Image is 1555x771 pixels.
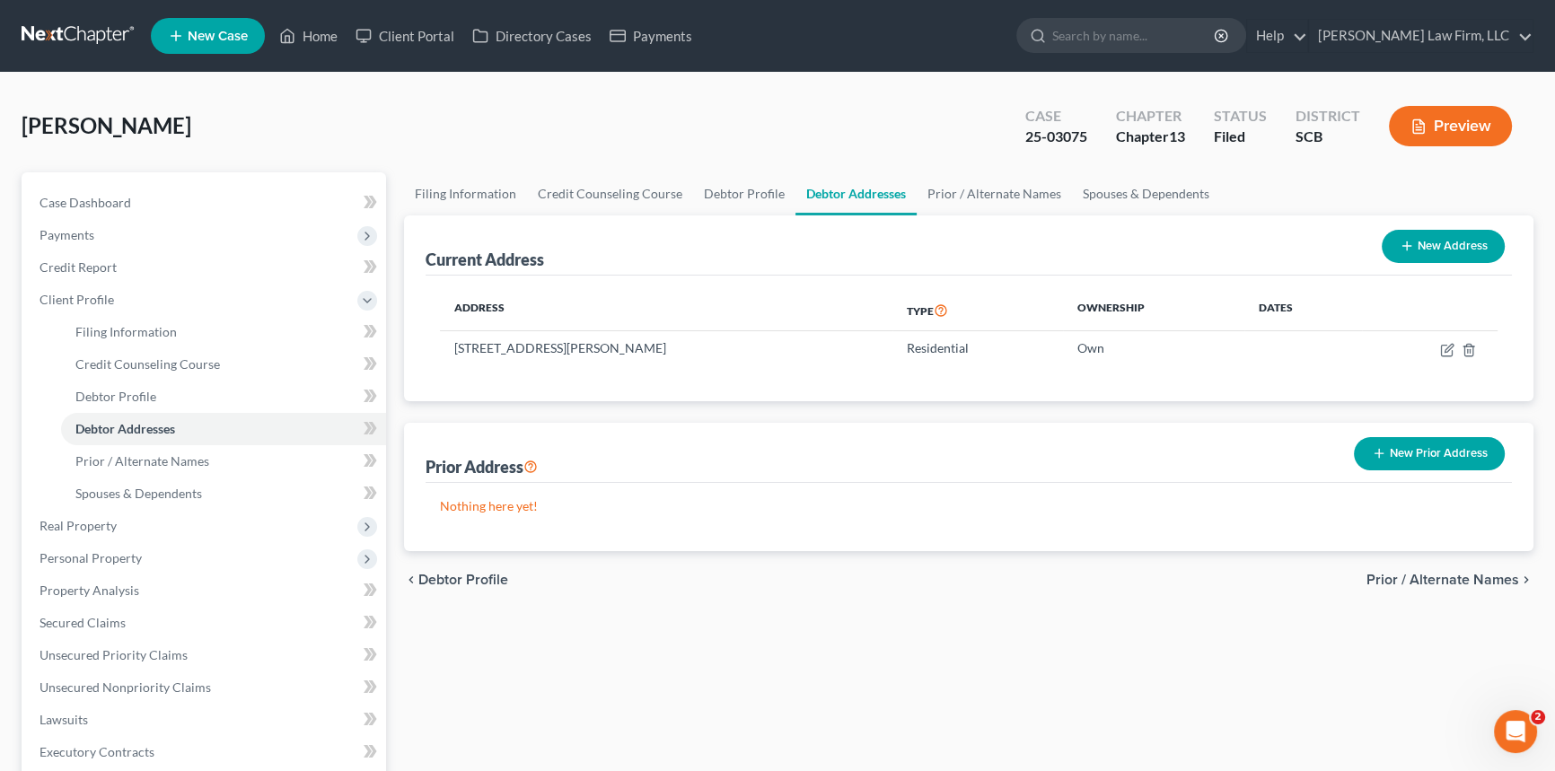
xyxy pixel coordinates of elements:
[1244,290,1363,331] th: Dates
[40,744,154,759] span: Executory Contracts
[1025,106,1087,127] div: Case
[693,172,795,215] a: Debtor Profile
[25,251,386,284] a: Credit Report
[75,324,177,339] span: Filing Information
[75,389,156,404] span: Debtor Profile
[61,348,386,381] a: Credit Counseling Course
[40,550,142,565] span: Personal Property
[25,671,386,704] a: Unsecured Nonpriority Claims
[25,187,386,219] a: Case Dashboard
[1214,127,1267,147] div: Filed
[1296,127,1360,147] div: SCB
[22,112,191,138] span: [PERSON_NAME]
[1296,106,1360,127] div: District
[440,331,892,365] td: [STREET_ADDRESS][PERSON_NAME]
[75,356,220,372] span: Credit Counseling Course
[40,712,88,727] span: Lawsuits
[40,195,131,210] span: Case Dashboard
[25,574,386,607] a: Property Analysis
[25,639,386,671] a: Unsecured Priority Claims
[795,172,917,215] a: Debtor Addresses
[463,20,601,52] a: Directory Cases
[418,573,508,587] span: Debtor Profile
[40,583,139,598] span: Property Analysis
[1354,437,1505,470] button: New Prior Address
[892,331,1063,365] td: Residential
[1366,573,1519,587] span: Prior / Alternate Names
[1247,20,1307,52] a: Help
[1309,20,1533,52] a: [PERSON_NAME] Law Firm, LLC
[1116,106,1185,127] div: Chapter
[61,445,386,477] a: Prior / Alternate Names
[426,456,538,477] div: Prior Address
[40,615,126,630] span: Secured Claims
[61,381,386,413] a: Debtor Profile
[75,486,202,501] span: Spouses & Dependents
[270,20,347,52] a: Home
[527,172,693,215] a: Credit Counseling Course
[404,573,418,587] i: chevron_left
[25,607,386,639] a: Secured Claims
[61,413,386,445] a: Debtor Addresses
[61,316,386,348] a: Filing Information
[440,497,1498,515] p: Nothing here yet!
[25,704,386,736] a: Lawsuits
[40,647,188,662] span: Unsecured Priority Claims
[75,453,209,469] span: Prior / Alternate Names
[440,290,892,331] th: Address
[426,249,544,270] div: Current Address
[1063,290,1243,331] th: Ownership
[1169,127,1185,145] span: 13
[188,30,248,43] span: New Case
[75,421,175,436] span: Debtor Addresses
[1052,19,1217,52] input: Search by name...
[601,20,701,52] a: Payments
[1519,573,1533,587] i: chevron_right
[40,259,117,275] span: Credit Report
[1382,230,1505,263] button: New Address
[40,518,117,533] span: Real Property
[40,227,94,242] span: Payments
[917,172,1072,215] a: Prior / Alternate Names
[40,292,114,307] span: Client Profile
[1531,710,1545,724] span: 2
[1366,573,1533,587] button: Prior / Alternate Names chevron_right
[1063,331,1243,365] td: Own
[1025,127,1087,147] div: 25-03075
[1494,710,1537,753] iframe: Intercom live chat
[404,573,508,587] button: chevron_left Debtor Profile
[1072,172,1220,215] a: Spouses & Dependents
[404,172,527,215] a: Filing Information
[61,477,386,510] a: Spouses & Dependents
[40,679,211,695] span: Unsecured Nonpriority Claims
[1116,127,1185,147] div: Chapter
[25,736,386,768] a: Executory Contracts
[1214,106,1267,127] div: Status
[1389,106,1512,146] button: Preview
[892,290,1063,331] th: Type
[347,20,463,52] a: Client Portal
